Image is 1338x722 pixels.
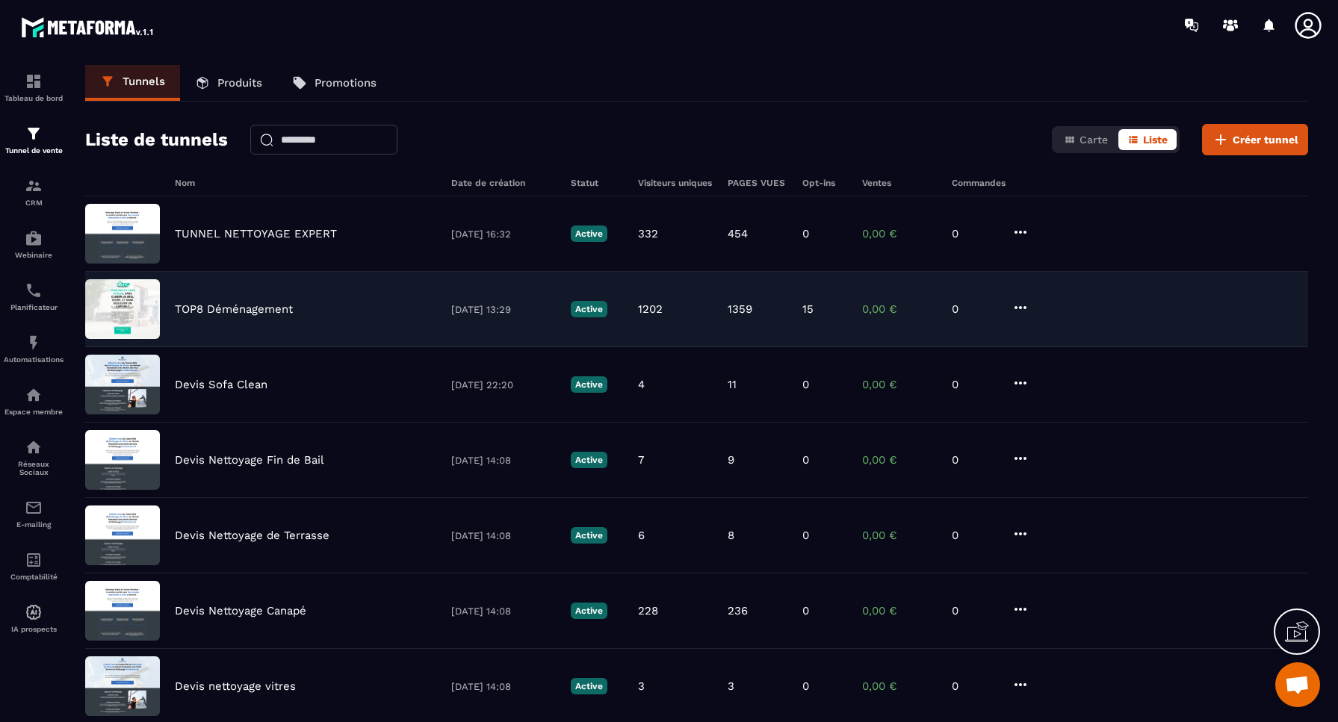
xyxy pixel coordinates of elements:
p: Active [571,527,607,544]
h2: Liste de tunnels [85,125,228,155]
h6: Opt-ins [802,178,847,188]
img: logo [21,13,155,40]
p: Promotions [315,76,377,90]
a: Promotions [277,65,391,101]
p: 0 [952,378,997,391]
p: 0 [802,604,809,617]
p: 0 [952,604,997,617]
p: 0,00 € [862,604,937,617]
h6: PAGES VUES [728,178,787,188]
img: formation [25,177,43,195]
p: 0 [802,529,809,542]
p: Devis Nettoyage Canapé [175,604,306,617]
p: 0,00 € [862,679,937,693]
a: Tunnels [85,65,180,101]
p: Active [571,301,607,317]
img: automations [25,229,43,247]
a: accountantaccountantComptabilité [4,540,64,592]
p: Devis nettoyage vitres [175,679,296,693]
p: Webinaire [4,251,64,259]
p: 11 [728,378,737,391]
p: 0 [952,302,997,316]
p: Active [571,376,607,393]
p: Tunnel de vente [4,146,64,155]
img: image [85,204,160,264]
p: 1359 [728,302,752,316]
a: Produits [180,65,277,101]
p: Tableau de bord [4,94,64,102]
span: Créer tunnel [1233,132,1298,147]
img: automations [25,334,43,352]
h6: Date de création [451,178,556,188]
p: [DATE] 22:20 [451,379,556,390]
img: formation [25,72,43,90]
span: Liste [1143,134,1168,146]
p: 8 [728,529,734,542]
p: IA prospects [4,625,64,633]
img: image [85,581,160,641]
p: 4 [638,378,645,391]
p: 0,00 € [862,302,937,316]
p: Devis Sofa Clean [175,378,267,391]
a: formationformationCRM [4,166,64,218]
p: TUNNEL NETTOYAGE EXPERT [175,227,337,240]
button: Liste [1118,129,1177,150]
p: Planificateur [4,303,64,311]
h6: Ventes [862,178,937,188]
p: 0,00 € [862,453,937,467]
p: 7 [638,453,644,467]
p: Produits [217,76,262,90]
img: image [85,656,160,716]
p: 236 [728,604,748,617]
p: Active [571,452,607,468]
img: accountant [25,551,43,569]
h6: Commandes [952,178,1006,188]
p: 0,00 € [862,529,937,542]
a: social-networksocial-networkRéseaux Sociaux [4,427,64,488]
a: formationformationTunnel de vente [4,113,64,166]
img: social-network [25,438,43,456]
p: [DATE] 14:08 [451,681,556,692]
a: emailemailE-mailing [4,488,64,540]
p: Active [571,678,607,694]
p: CRM [4,199,64,207]
p: 0 [952,529,997,542]
img: image [85,430,160,490]
p: 0 [802,227,809,240]
p: 3 [638,679,645,693]
p: 1202 [638,302,663,316]
p: Tunnels [123,75,165,88]
p: 0,00 € [862,378,937,391]
img: image [85,355,160,414]
img: formation [25,125,43,143]
p: Automatisations [4,355,64,364]
img: email [25,499,43,517]
p: [DATE] 14:08 [451,606,556,617]
img: image [85,279,160,339]
p: [DATE] 13:29 [451,304,556,315]
p: 0 [952,453,997,467]
button: Carte [1055,129,1117,150]
p: 6 [638,529,645,542]
p: Devis Nettoyage de Terrasse [175,529,329,542]
img: automations [25,386,43,404]
p: 9 [728,453,734,467]
a: Ouvrir le chat [1275,662,1320,707]
p: Comptabilité [4,573,64,581]
a: schedulerschedulerPlanificateur [4,270,64,323]
a: automationsautomationsWebinaire [4,218,64,270]
p: [DATE] 14:08 [451,455,556,466]
a: formationformationTableau de bord [4,61,64,113]
img: image [85,505,160,565]
p: 3 [728,679,734,693]
p: 0 [952,227,997,240]
button: Créer tunnel [1202,124,1308,155]
img: scheduler [25,281,43,299]
span: Carte [1080,134,1108,146]
p: Réseaux Sociaux [4,460,64,476]
p: 454 [728,227,748,240]
p: 0,00 € [862,227,937,240]
a: automationsautomationsEspace membre [4,375,64,427]
h6: Statut [571,178,623,188]
p: 332 [638,227,658,240]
